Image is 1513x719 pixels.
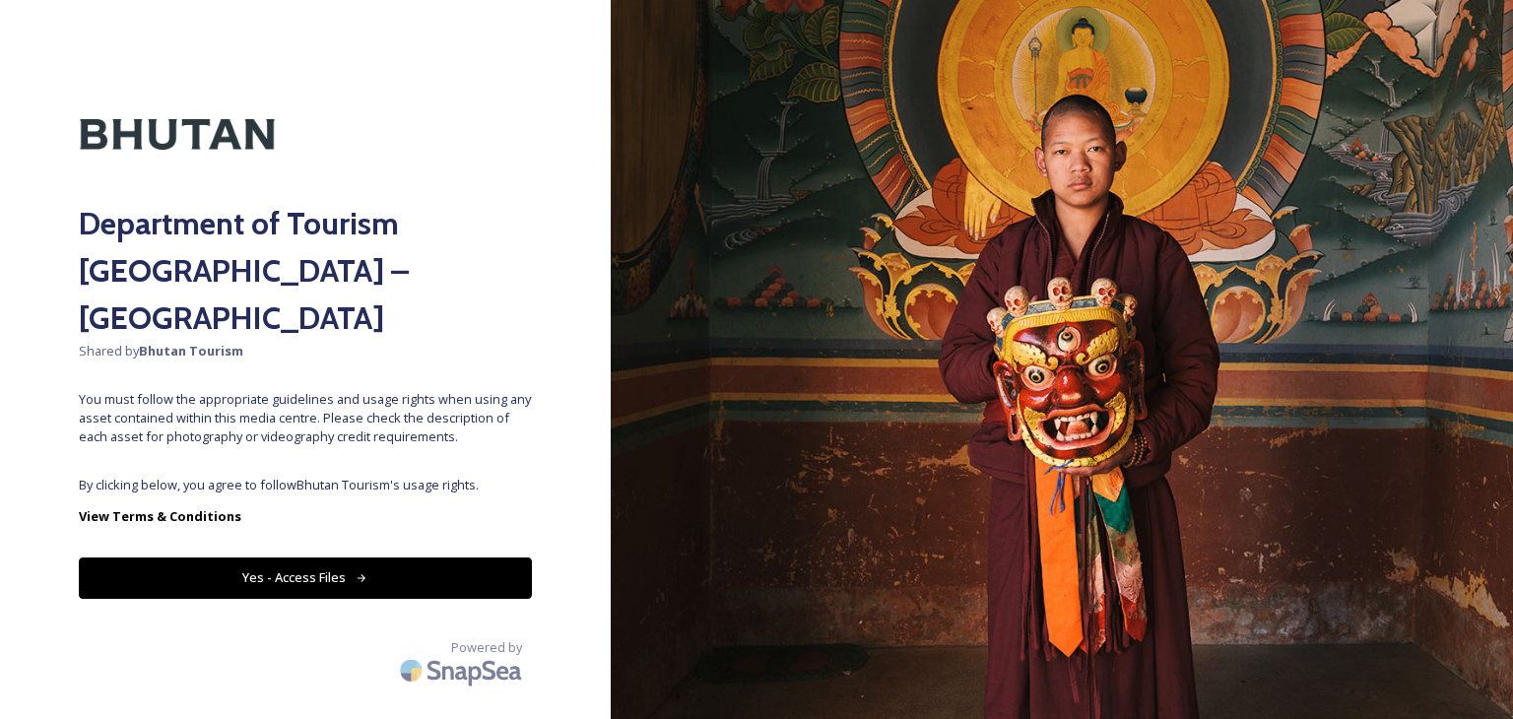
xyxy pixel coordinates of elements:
[79,504,532,528] a: View Terms & Conditions
[79,200,532,342] h2: Department of Tourism [GEOGRAPHIC_DATA] – [GEOGRAPHIC_DATA]
[79,507,241,525] strong: View Terms & Conditions
[79,557,532,598] button: Yes - Access Files
[79,476,532,494] span: By clicking below, you agree to follow Bhutan Tourism 's usage rights.
[394,647,532,693] img: SnapSea Logo
[79,79,276,190] img: Kingdom-of-Bhutan-Logo.png
[79,342,532,360] span: Shared by
[451,638,522,657] span: Powered by
[79,390,532,447] span: You must follow the appropriate guidelines and usage rights when using any asset contained within...
[139,342,243,359] strong: Bhutan Tourism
